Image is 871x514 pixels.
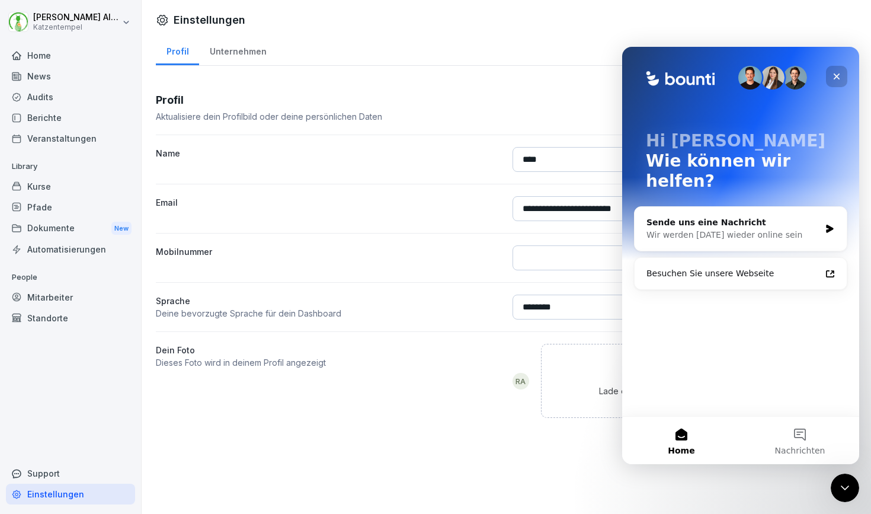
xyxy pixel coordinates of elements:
a: Pfade [6,197,135,218]
label: Mobilnummer [156,245,501,270]
div: Dokumente [6,218,135,240]
label: Dein Foto [156,344,501,356]
a: Einstellungen [6,484,135,505]
label: Name [156,147,501,172]
a: Veranstaltungen [6,128,135,149]
a: Mitarbeiter [6,287,135,308]
a: Unternehmen [199,35,277,65]
div: Support [6,463,135,484]
p: Library [6,157,135,176]
p: [PERSON_NAME] Altfelder [33,12,120,23]
a: DokumenteNew [6,218,135,240]
p: Dieses Foto wird in deinem Profil angezeigt [156,356,501,369]
a: Automatisierungen [6,239,135,260]
p: Aktualisiere dein Profilbild oder deine persönlichen Daten [156,110,382,123]
p: Sprache [156,295,501,307]
div: New [111,222,132,235]
iframe: Intercom live chat [831,474,859,502]
h1: Einstellungen [174,12,245,28]
a: News [6,66,135,87]
p: Lade eine Datei hoch oder ziehe sie in das Fenster [599,385,799,397]
p: PNG, JPG bis zu 10MB [599,397,799,408]
p: Deine bevorzugte Sprache für dein Dashboard [156,307,501,320]
p: People [6,268,135,287]
div: RA [513,373,529,390]
a: Home [6,45,135,66]
a: Profil [156,35,199,65]
iframe: Intercom live chat [622,47,859,464]
a: Standorte [6,308,135,328]
a: Audits [6,87,135,107]
p: Katzentempel [33,23,120,31]
h3: Profil [156,92,382,108]
a: Berichte [6,107,135,128]
a: Kurse [6,176,135,197]
label: Email [156,196,501,221]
